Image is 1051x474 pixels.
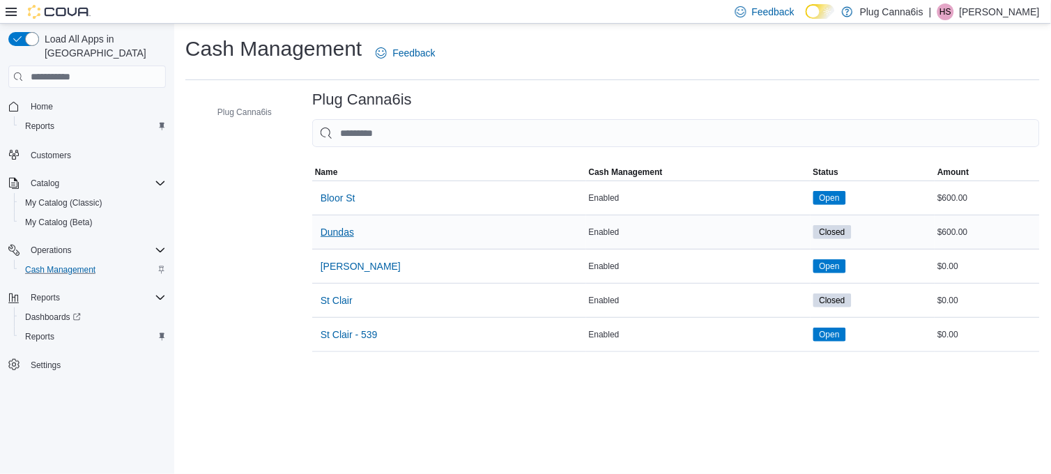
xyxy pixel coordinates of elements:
[586,258,811,275] div: Enabled
[937,167,969,178] span: Amount
[8,91,166,411] nav: Complex example
[813,191,846,205] span: Open
[25,289,166,306] span: Reports
[806,19,806,20] span: Dark Mode
[25,217,93,228] span: My Catalog (Beta)
[217,107,272,118] span: Plug Canna6is
[20,309,166,326] span: Dashboards
[14,307,171,327] a: Dashboards
[820,260,840,273] span: Open
[820,294,845,307] span: Closed
[28,5,91,19] img: Cova
[3,355,171,375] button: Settings
[31,245,72,256] span: Operations
[14,260,171,280] button: Cash Management
[25,312,81,323] span: Dashboards
[3,240,171,260] button: Operations
[315,286,358,314] button: St Clair
[25,331,54,342] span: Reports
[752,5,795,19] span: Feedback
[31,101,53,112] span: Home
[811,164,935,181] button: Status
[315,252,406,280] button: [PERSON_NAME]
[321,328,378,342] span: St Clair - 539
[20,309,86,326] a: Dashboards
[960,3,1040,20] p: [PERSON_NAME]
[940,3,952,20] span: HS
[25,356,166,374] span: Settings
[14,116,171,136] button: Reports
[820,226,845,238] span: Closed
[820,328,840,341] span: Open
[813,328,846,342] span: Open
[25,175,65,192] button: Catalog
[20,214,98,231] a: My Catalog (Beta)
[860,3,923,20] p: Plug Canna6is
[813,293,852,307] span: Closed
[31,292,60,303] span: Reports
[935,258,1040,275] div: $0.00
[586,292,811,309] div: Enabled
[25,242,77,259] button: Operations
[25,197,102,208] span: My Catalog (Classic)
[935,190,1040,206] div: $600.00
[586,164,811,181] button: Cash Management
[25,98,166,115] span: Home
[3,144,171,165] button: Customers
[20,194,166,211] span: My Catalog (Classic)
[589,167,663,178] span: Cash Management
[31,360,61,371] span: Settings
[25,264,95,275] span: Cash Management
[3,288,171,307] button: Reports
[14,193,171,213] button: My Catalog (Classic)
[20,328,166,345] span: Reports
[586,224,811,240] div: Enabled
[25,357,66,374] a: Settings
[935,224,1040,240] div: $600.00
[25,175,166,192] span: Catalog
[813,225,852,239] span: Closed
[820,192,840,204] span: Open
[3,96,171,116] button: Home
[39,32,166,60] span: Load All Apps in [GEOGRAPHIC_DATA]
[321,259,401,273] span: [PERSON_NAME]
[392,46,435,60] span: Feedback
[185,35,362,63] h1: Cash Management
[813,167,839,178] span: Status
[321,225,354,239] span: Dundas
[586,190,811,206] div: Enabled
[935,326,1040,343] div: $0.00
[14,327,171,346] button: Reports
[937,3,954,20] div: Hector Salinas
[321,293,353,307] span: St Clair
[586,326,811,343] div: Enabled
[312,119,1040,147] input: This is a search bar. As you type, the results lower in the page will automatically filter.
[25,121,54,132] span: Reports
[312,164,586,181] button: Name
[25,147,77,164] a: Customers
[315,167,338,178] span: Name
[315,184,361,212] button: Bloor St
[813,259,846,273] span: Open
[929,3,932,20] p: |
[25,242,166,259] span: Operations
[315,218,360,246] button: Dundas
[20,214,166,231] span: My Catalog (Beta)
[315,321,383,349] button: St Clair - 539
[31,178,59,189] span: Catalog
[312,91,412,108] h3: Plug Canna6is
[806,4,835,19] input: Dark Mode
[20,194,108,211] a: My Catalog (Classic)
[20,261,166,278] span: Cash Management
[20,118,60,135] a: Reports
[20,328,60,345] a: Reports
[20,261,101,278] a: Cash Management
[935,292,1040,309] div: $0.00
[25,98,59,115] a: Home
[25,289,66,306] button: Reports
[31,150,71,161] span: Customers
[3,174,171,193] button: Catalog
[20,118,166,135] span: Reports
[198,104,277,121] button: Plug Canna6is
[25,146,166,163] span: Customers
